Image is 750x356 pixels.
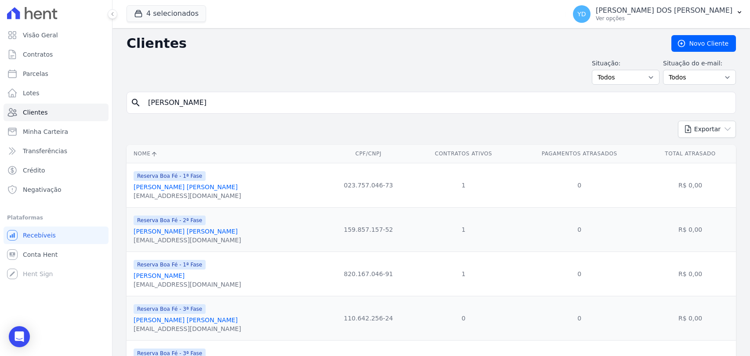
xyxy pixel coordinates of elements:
td: 1 [413,252,514,296]
a: [PERSON_NAME] [PERSON_NAME] [134,316,238,324]
span: Clientes [23,108,47,117]
td: R$ 0,00 [645,163,736,207]
td: R$ 0,00 [645,252,736,296]
span: Crédito [23,166,45,175]
a: Clientes [4,104,109,121]
span: Reserva Boa Fé - 3ª Fase [134,304,206,314]
a: Conta Hent [4,246,109,263]
button: YD [PERSON_NAME] DOS [PERSON_NAME] Ver opções [566,2,750,26]
a: Minha Carteira [4,123,109,140]
a: [PERSON_NAME] [PERSON_NAME] [134,183,238,191]
div: [EMAIL_ADDRESS][DOMAIN_NAME] [134,236,241,245]
a: Novo Cliente [671,35,736,52]
button: Exportar [678,121,736,138]
td: R$ 0,00 [645,207,736,252]
td: 0 [514,296,645,340]
input: Buscar por nome, CPF ou e-mail [143,94,732,111]
label: Situação: [592,59,659,68]
th: CPF/CNPJ [324,145,413,163]
td: 1 [413,207,514,252]
div: [EMAIL_ADDRESS][DOMAIN_NAME] [134,191,241,200]
td: 023.757.046-73 [324,163,413,207]
td: 820.167.046-91 [324,252,413,296]
span: Reserva Boa Fé - 1ª Fase [134,171,206,181]
td: 0 [413,296,514,340]
span: Negativação [23,185,62,194]
div: Plataformas [7,212,105,223]
span: Lotes [23,89,40,97]
p: [PERSON_NAME] DOS [PERSON_NAME] [596,6,732,15]
span: Contratos [23,50,53,59]
th: Total Atrasado [645,145,736,163]
a: Crédito [4,162,109,179]
div: [EMAIL_ADDRESS][DOMAIN_NAME] [134,280,241,289]
span: Conta Hent [23,250,58,259]
td: 0 [514,252,645,296]
div: Open Intercom Messenger [9,326,30,347]
h2: Clientes [127,36,657,51]
label: Situação do e-mail: [663,59,736,68]
a: [PERSON_NAME] [134,272,185,279]
span: Reserva Boa Fé - 2ª Fase [134,216,206,225]
a: Parcelas [4,65,109,83]
a: Contratos [4,46,109,63]
i: search [130,97,141,108]
span: Visão Geral [23,31,58,40]
a: Visão Geral [4,26,109,44]
div: [EMAIL_ADDRESS][DOMAIN_NAME] [134,324,241,333]
span: Parcelas [23,69,48,78]
a: Lotes [4,84,109,102]
span: Transferências [23,147,67,155]
span: Reserva Boa Fé - 1ª Fase [134,260,206,270]
a: Transferências [4,142,109,160]
a: Negativação [4,181,109,198]
td: R$ 0,00 [645,296,736,340]
th: Contratos Ativos [413,145,514,163]
td: 110.642.256-24 [324,296,413,340]
th: Pagamentos Atrasados [514,145,645,163]
th: Nome [127,145,324,163]
td: 0 [514,163,645,207]
a: Recebíveis [4,227,109,244]
a: [PERSON_NAME] [PERSON_NAME] [134,228,238,235]
span: YD [577,11,586,17]
span: Minha Carteira [23,127,68,136]
span: Recebíveis [23,231,56,240]
td: 159.857.157-52 [324,207,413,252]
td: 1 [413,163,514,207]
button: 4 selecionados [127,5,206,22]
p: Ver opções [596,15,732,22]
td: 0 [514,207,645,252]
